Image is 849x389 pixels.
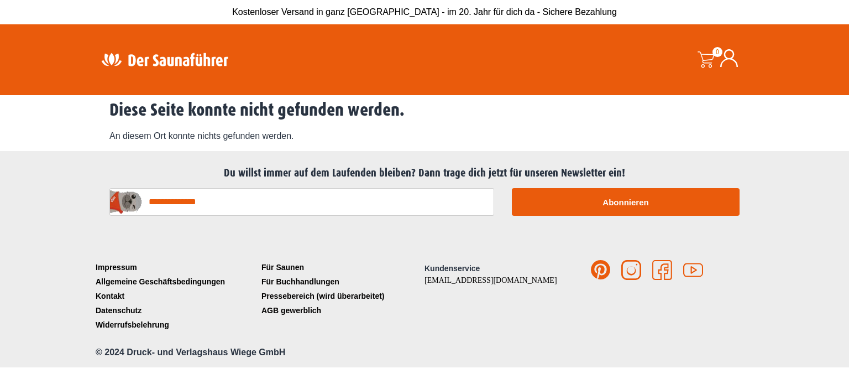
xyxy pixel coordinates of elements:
[93,303,259,318] a: Datenschutz
[96,347,285,357] span: © 2024 Druck- und Verlagshaus Wiege GmbH
[712,47,722,57] span: 0
[424,276,557,284] a: [EMAIL_ADDRESS][DOMAIN_NAME]
[259,260,424,274] a: Für Saunen
[93,274,259,289] a: Allgemeine Geschäftsbedingungen
[93,318,259,332] a: Widerrufsbelehrung
[512,188,740,216] button: Abonnieren
[93,260,259,274] a: Impressum
[259,289,424,303] a: Pressebereich (wird überarbeitet)
[109,100,740,121] h1: Diese Seite konnte nicht gefunden werden.
[93,260,259,332] nav: Menü
[259,260,424,318] nav: Menü
[424,264,480,273] span: Kundenservice
[232,7,617,17] span: Kostenloser Versand in ganz [GEOGRAPHIC_DATA] - im 20. Jahr für dich da - Sichere Bezahlung
[259,274,424,289] a: Für Buchhandlungen
[109,129,740,143] p: An diesem Ort konnte nichts gefunden werden.
[259,303,424,318] a: AGB gewerblich
[93,289,259,303] a: Kontakt
[98,167,751,180] h2: Du willst immer auf dem Laufenden bleiben? Dann trage dich jetzt für unseren Newsletter ein!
